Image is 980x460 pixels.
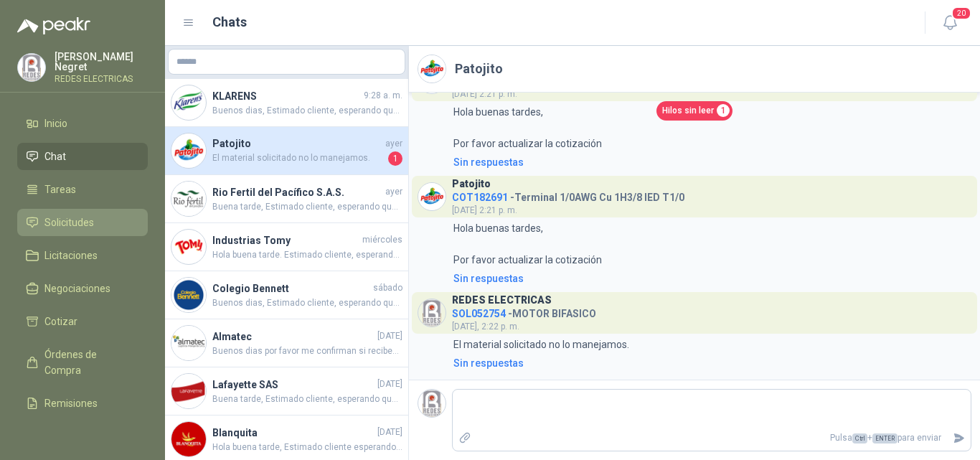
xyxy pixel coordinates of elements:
[212,233,359,248] h4: Industrias Tomy
[55,75,148,83] p: REDES ELECTRICAS
[451,271,971,286] a: Sin respuestas
[17,308,148,335] a: Cotizar
[17,390,148,417] a: Remisiones
[212,12,247,32] h1: Chats
[453,426,477,451] label: Adjuntar archivos
[212,329,374,344] h4: Almatec
[212,184,382,200] h4: Rio Fertil del Pacífico S.A.S.
[171,133,206,168] img: Company Logo
[212,425,374,441] h4: Blanquita
[171,85,206,120] img: Company Logo
[44,182,76,197] span: Tareas
[212,200,402,214] span: Buena tarde, Estimado cliente, esperando que se encuentre bien anexo imagen de la aspa cotizada q...
[165,175,408,223] a: Company LogoRio Fertil del Pacífico S.A.S.ayerBuena tarde, Estimado cliente, esperando que se enc...
[455,59,503,79] h2: Patojito
[452,180,491,188] h3: Patojito
[17,143,148,170] a: Chat
[872,433,897,443] span: ENTER
[656,101,732,121] a: Hilos sin leer1
[362,233,402,247] span: miércoles
[937,10,963,36] button: 20
[171,374,206,408] img: Company Logo
[17,209,148,236] a: Solicitudes
[452,304,596,318] h4: - MOTOR BIFASICO
[17,17,90,34] img: Logo peakr
[171,182,206,216] img: Company Logo
[717,104,730,117] span: 1
[451,355,971,371] a: Sin respuestas
[453,271,524,286] div: Sin respuestas
[212,441,402,454] span: Hola buena tarde, Estimado cliente esperando que se encuentre bien, revisando la solicitud me ind...
[452,205,517,215] span: [DATE] 2:21 p. m.
[165,127,408,175] a: Company LogoPatojitoayerEl material solicitado no lo manejamos.1
[377,426,402,439] span: [DATE]
[17,275,148,302] a: Negociaciones
[55,52,148,72] p: [PERSON_NAME] Negret
[212,88,361,104] h4: KLARENS
[453,355,524,371] div: Sin respuestas
[452,192,508,203] span: COT182691
[44,215,94,230] span: Solicitudes
[171,278,206,312] img: Company Logo
[212,393,402,406] span: Buena tarde, Estimado cliente, esperando que se encuentre bien, informo que las cajas ya fueron e...
[212,281,370,296] h4: Colegio Bennett
[452,188,684,202] h4: - Terminal 1/0AWG Cu 1H3/8 IED T1/0
[385,185,402,199] span: ayer
[44,116,67,131] span: Inicio
[17,242,148,269] a: Licitaciones
[451,154,971,170] a: Sin respuestas
[165,271,408,319] a: Company LogoColegio BennettsábadoBuenos dias, Estimado cliente, esperando que se encuentre bien, ...
[388,151,402,166] span: 1
[18,54,45,81] img: Company Logo
[452,308,506,319] span: SOL052754
[951,6,971,20] span: 20
[44,149,66,164] span: Chat
[452,296,552,304] h3: REDES ELECTRICAS
[171,422,206,456] img: Company Logo
[17,423,148,450] a: Configuración
[171,230,206,264] img: Company Logo
[373,281,402,295] span: sábado
[453,104,602,151] p: Hola buenas tardes, Por favor actualizar la cotización
[477,426,948,451] p: Pulsa + para enviar
[453,337,629,352] p: El material solicitado no lo manejamos.
[452,321,519,332] span: [DATE], 2:22 p. m.
[17,176,148,203] a: Tareas
[418,183,446,210] img: Company Logo
[377,377,402,391] span: [DATE]
[418,390,446,417] img: Company Logo
[452,89,517,99] span: [DATE] 2:21 p. m.
[165,367,408,416] a: Company LogoLafayette SAS[DATE]Buena tarde, Estimado cliente, esperando que se encuentre bien, in...
[212,104,402,118] span: Buenos dias, Estimado cliente, esperando que se encuentre bien, informo que el interruptor ya fue...
[453,220,602,268] p: Hola buenas tardes, Por favor actualizar la cotización
[165,79,408,127] a: Company LogoKLARENS9:28 a. m.Buenos dias, Estimado cliente, esperando que se encuentre bien, info...
[44,314,77,329] span: Cotizar
[212,344,402,358] span: Buenos dias por favor me confirman si reciben material el día de hoy tengo al mensajero listo per...
[165,223,408,271] a: Company LogoIndustrias TomymiércolesHola buena tarde. Estimado cliente, esperando que se encuentr...
[212,136,382,151] h4: Patojito
[17,110,148,137] a: Inicio
[212,296,402,310] span: Buenos dias, Estimado cliente, esperando que se encuentre bien, informo que los cables dúplex los...
[453,154,524,170] div: Sin respuestas
[171,326,206,360] img: Company Logo
[418,299,446,327] img: Company Logo
[418,55,446,83] img: Company Logo
[212,151,385,166] span: El material solicitado no lo manejamos.
[17,341,148,384] a: Órdenes de Compra
[44,281,110,296] span: Negociaciones
[44,395,98,411] span: Remisiones
[662,104,714,118] span: Hilos sin leer
[385,137,402,151] span: ayer
[377,329,402,343] span: [DATE]
[364,89,402,103] span: 9:28 a. m.
[165,319,408,367] a: Company LogoAlmatec[DATE]Buenos dias por favor me confirman si reciben material el día de hoy ten...
[44,248,98,263] span: Licitaciones
[44,347,134,378] span: Órdenes de Compra
[212,248,402,262] span: Hola buena tarde. Estimado cliente, esperando que se encuentre bien, la medida de la entrada del ...
[212,377,374,393] h4: Lafayette SAS
[852,433,867,443] span: Ctrl
[947,426,971,451] button: Enviar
